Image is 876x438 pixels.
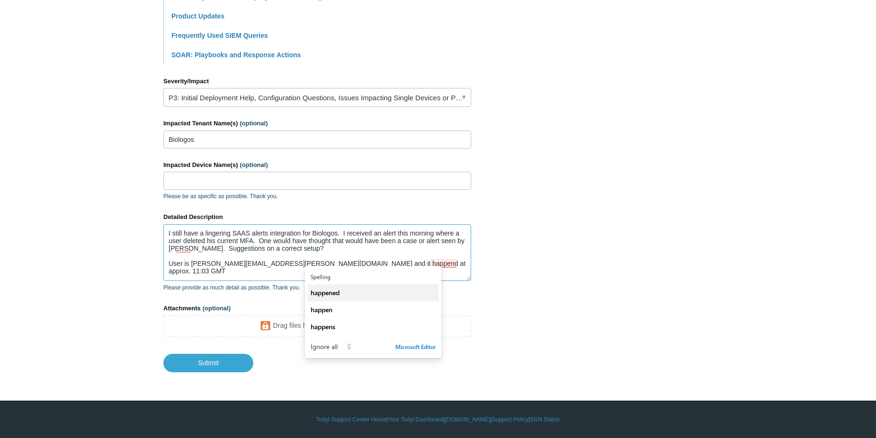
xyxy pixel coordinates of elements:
span: (optional) [240,161,268,168]
a: Your Todyl Dashboard [388,415,443,424]
span: (optional) [240,120,268,127]
a: SGN Status [530,415,560,424]
a: Todyl Support Center Home [316,415,386,424]
a: [DOMAIN_NAME] [445,415,490,424]
label: Impacted Tenant Name(s) [163,119,471,128]
p: Please provide as much detail as possible. Thank you. [163,283,471,292]
a: Support Policy [492,415,528,424]
label: Severity/Impact [163,77,471,86]
span: (optional) [203,305,231,312]
input: Submit [163,354,253,372]
label: Impacted Device Name(s) [163,160,471,170]
a: Product Updates [171,12,224,20]
label: Detailed Description [163,212,471,222]
label: Attachments [163,304,471,313]
a: SOAR: Playbooks and Response Actions [171,51,301,59]
a: Frequently Used SIEM Queries [171,32,268,39]
a: P3: Initial Deployment Help, Configuration Questions, Issues Impacting Single Devices or Past Out... [163,88,471,107]
p: Please be as specific as possible. Thank you. [163,192,471,201]
div: | | | | [163,415,713,424]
